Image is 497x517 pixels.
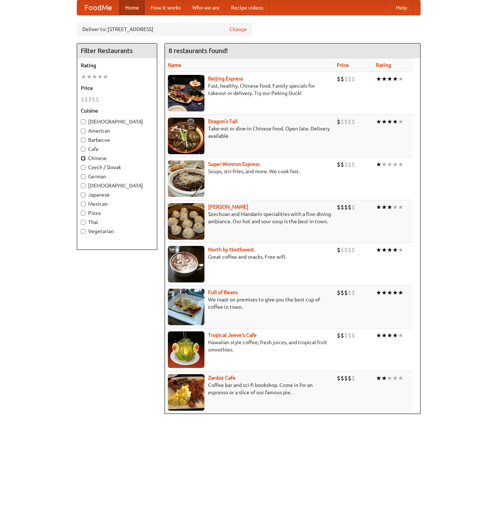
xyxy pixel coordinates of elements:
[348,331,351,339] li: $
[398,203,403,211] li: ★
[208,118,238,124] a: Dragon's Tail
[103,73,108,81] li: ★
[340,203,344,211] li: $
[376,62,391,68] a: Rating
[81,119,86,124] input: [DEMOGRAPHIC_DATA]
[81,84,153,92] h5: Price
[81,138,86,142] input: Barbecue
[348,289,351,297] li: $
[348,160,351,168] li: $
[390,0,413,15] a: Help
[348,75,351,83] li: $
[340,289,344,297] li: $
[387,203,392,211] li: ★
[381,331,387,339] li: ★
[344,374,348,382] li: $
[168,118,204,154] img: dragon.jpg
[337,160,340,168] li: $
[92,95,95,103] li: $
[392,118,398,126] li: ★
[95,95,99,103] li: $
[351,246,355,254] li: $
[97,73,103,81] li: ★
[81,164,153,171] label: Czech / Slovak
[376,331,381,339] li: ★
[381,289,387,297] li: ★
[351,203,355,211] li: $
[392,203,398,211] li: ★
[381,160,387,168] li: ★
[81,174,86,179] input: German
[344,203,348,211] li: $
[398,289,403,297] li: ★
[351,118,355,126] li: $
[392,374,398,382] li: ★
[168,160,204,197] img: superwonton.jpg
[81,200,153,208] label: Mexican
[81,173,153,180] label: German
[351,289,355,297] li: $
[376,160,381,168] li: ★
[81,95,84,103] li: $
[340,374,344,382] li: $
[81,127,153,134] label: American
[81,183,86,188] input: [DEMOGRAPHIC_DATA]
[344,160,348,168] li: $
[348,374,351,382] li: $
[337,246,340,254] li: $
[81,211,86,216] input: Pizza
[81,118,153,125] label: [DEMOGRAPHIC_DATA]
[351,374,355,382] li: $
[77,43,157,58] h4: Filter Restaurants
[340,331,344,339] li: $
[168,125,331,140] p: Take-out or dine-in Chinese food. Open late. Delivery available
[81,156,86,161] input: Chinese
[168,210,331,225] p: Szechuan and Mandarin specialities with a fine dining ambiance. Our hot and sour soup is the best...
[376,289,381,297] li: ★
[225,0,269,15] a: Recipe videos
[86,73,92,81] li: ★
[168,339,331,353] p: Hawaiian style coffee, fresh juices, and tropical fruit smoothies.
[387,331,392,339] li: ★
[381,374,387,382] li: ★
[340,118,344,126] li: $
[81,136,153,144] label: Barbecue
[168,296,331,311] p: We roast on premises to give you the best cup of coffee in town.
[81,193,86,197] input: Japanese
[208,161,260,167] a: Super Wonton Express
[145,0,187,15] a: How it works
[81,182,153,189] label: [DEMOGRAPHIC_DATA]
[81,155,153,162] label: Chinese
[208,204,248,210] a: [PERSON_NAME]
[381,246,387,254] li: ★
[392,246,398,254] li: ★
[168,331,204,368] img: jeeves.jpg
[337,289,340,297] li: $
[392,331,398,339] li: ★
[348,246,351,254] li: $
[168,62,181,68] a: Name
[81,165,86,170] input: Czech / Slovak
[344,246,348,254] li: $
[208,76,243,81] a: Beijing Express
[208,375,236,381] a: Zardoz Cafe
[381,118,387,126] li: ★
[398,246,403,254] li: ★
[168,203,204,240] img: shandong.jpg
[81,209,153,217] label: Pizza
[340,160,344,168] li: $
[387,374,392,382] li: ★
[168,289,204,325] img: beans.jpg
[169,47,228,54] ng-pluralize: 8 restaurants found!
[81,228,153,235] label: Vegetarian
[376,203,381,211] li: ★
[381,203,387,211] li: ★
[398,331,403,339] li: ★
[376,246,381,254] li: ★
[387,246,392,254] li: ★
[88,95,92,103] li: $
[81,229,86,234] input: Vegetarian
